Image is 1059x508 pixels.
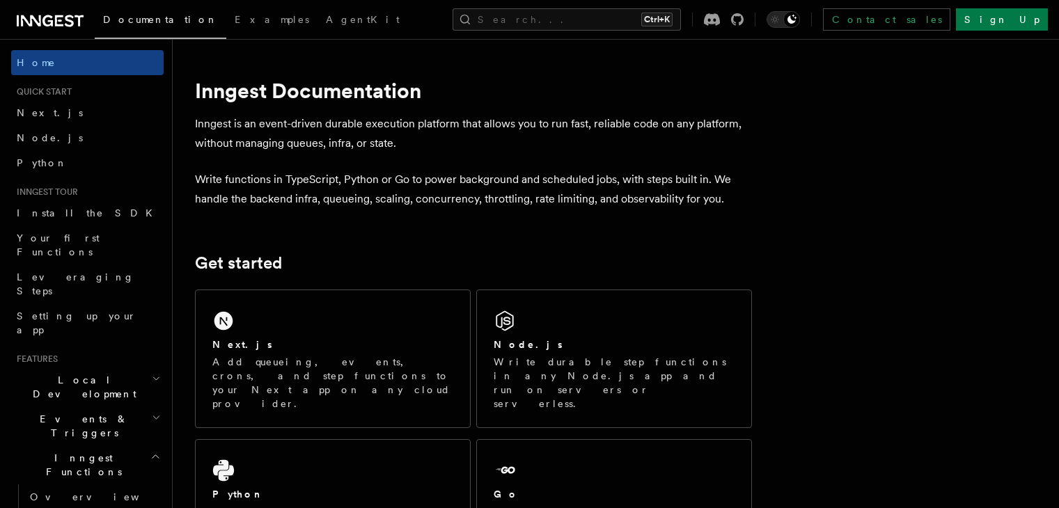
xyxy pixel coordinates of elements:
[212,338,272,351] h2: Next.js
[17,107,83,118] span: Next.js
[326,14,400,25] span: AgentKit
[195,114,752,153] p: Inngest is an event-driven durable execution platform that allows you to run fast, reliable code ...
[17,56,56,70] span: Home
[11,50,164,75] a: Home
[823,8,950,31] a: Contact sales
[235,14,309,25] span: Examples
[317,4,408,38] a: AgentKit
[476,289,752,428] a: Node.jsWrite durable step functions in any Node.js app and run on servers or serverless.
[11,445,164,484] button: Inngest Functions
[212,355,453,411] p: Add queueing, events, crons, and step functions to your Next app on any cloud provider.
[195,78,752,103] h1: Inngest Documentation
[11,412,152,440] span: Events & Triggers
[641,13,673,26] kbd: Ctrl+K
[226,4,317,38] a: Examples
[494,338,563,351] h2: Node.js
[195,170,752,209] p: Write functions in TypeScript, Python or Go to power background and scheduled jobs, with steps bu...
[212,487,264,501] h2: Python
[95,4,226,39] a: Documentation
[11,367,164,406] button: Local Development
[11,264,164,303] a: Leveraging Steps
[30,491,173,502] span: Overview
[453,8,681,31] button: Search...Ctrl+K
[17,232,100,257] span: Your first Functions
[195,289,471,428] a: Next.jsAdd queueing, events, crons, and step functions to your Next app on any cloud provider.
[17,310,136,335] span: Setting up your app
[11,100,164,125] a: Next.js
[11,451,150,479] span: Inngest Functions
[494,355,735,411] p: Write durable step functions in any Node.js app and run on servers or serverless.
[11,186,78,198] span: Inngest tour
[17,157,68,168] span: Python
[17,132,83,143] span: Node.js
[11,225,164,264] a: Your first Functions
[195,253,282,273] a: Get started
[11,406,164,445] button: Events & Triggers
[494,487,519,501] h2: Go
[11,86,72,97] span: Quick start
[11,200,164,225] a: Install the SDK
[11,373,152,401] span: Local Development
[11,125,164,150] a: Node.js
[11,150,164,175] a: Python
[17,271,134,296] span: Leveraging Steps
[11,354,58,365] span: Features
[767,11,800,28] button: Toggle dark mode
[17,207,161,219] span: Install the SDK
[11,303,164,342] a: Setting up your app
[956,8,1048,31] a: Sign Up
[103,14,218,25] span: Documentation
